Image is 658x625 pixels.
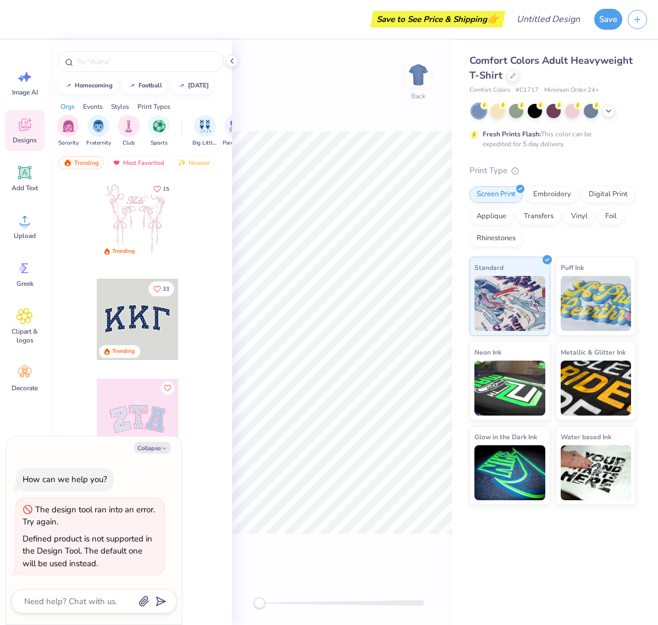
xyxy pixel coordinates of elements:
span: Glow in the Dark Ink [474,431,537,443]
div: filter for Big Little Reveal [192,115,218,147]
div: This color can be expedited for 5 day delivery. [483,129,618,149]
div: filter for Sports [148,115,170,147]
button: filter button [57,115,79,147]
img: Fraternity Image [92,120,104,132]
span: Puff Ink [561,262,584,273]
span: Clipart & logos [7,327,43,345]
img: Metallic & Glitter Ink [561,361,632,416]
img: Puff Ink [561,276,632,331]
span: Big Little Reveal [192,139,218,147]
img: Back [407,64,429,86]
span: Parent's Weekend [223,139,248,147]
input: Try "Alpha" [76,56,217,67]
img: most_fav.gif [112,159,121,167]
div: filter for Parent's Weekend [223,115,248,147]
span: Decorate [12,384,38,392]
span: 15 [163,186,169,192]
button: Like [148,181,174,196]
span: Designs [13,136,37,145]
span: Sorority [58,139,79,147]
span: # C1717 [516,86,539,95]
div: Most Favorited [107,156,169,169]
span: Greek [16,279,34,288]
div: Orgs [60,102,75,112]
span: Image AI [12,88,38,97]
button: filter button [192,115,218,147]
div: Digital Print [582,186,635,203]
button: football [121,78,167,94]
strong: Fresh Prints Flash: [483,130,541,139]
div: filter for Club [118,115,140,147]
span: 33 [163,286,169,292]
button: Save [594,9,622,30]
img: Standard [474,276,545,331]
div: Newest [173,156,214,169]
div: Rhinestones [469,230,523,247]
img: Sorority Image [62,120,75,132]
span: Standard [474,262,504,273]
button: [DATE] [171,78,214,94]
span: Neon Ink [474,346,501,358]
button: filter button [223,115,248,147]
span: Add Text [12,184,38,192]
input: Untitled Design [508,8,589,30]
div: Trending [112,247,135,256]
div: halloween [188,82,209,89]
div: Defined product is not supported in the Design Tool. The default one will be used instead. [23,533,152,569]
span: 👉 [487,12,499,25]
button: homecoming [58,78,118,94]
img: Neon Ink [474,361,545,416]
span: Fraternity [86,139,111,147]
span: Metallic & Glitter Ink [561,346,626,358]
div: Events [83,102,103,112]
img: Water based Ink [561,445,632,500]
div: homecoming [75,82,113,89]
span: Comfort Colors [469,86,510,95]
div: football [139,82,162,89]
div: The design tool ran into an error. Try again. [23,504,155,528]
img: Sports Image [153,120,165,132]
span: Upload [14,231,36,240]
img: Parent's Weekend Image [229,120,242,132]
div: Transfers [517,208,561,225]
div: Accessibility label [254,598,265,609]
img: trend_line.gif [64,82,73,89]
div: Back [411,91,425,101]
div: Screen Print [469,186,523,203]
button: filter button [148,115,170,147]
img: newest.gif [178,159,186,167]
img: trending.gif [63,159,72,167]
div: Trending [112,347,135,356]
div: Save to See Price & Shipping [373,11,502,27]
button: Collapse [134,442,171,453]
img: Club Image [123,120,135,132]
div: Applique [469,208,513,225]
button: filter button [118,115,140,147]
button: filter button [86,115,111,147]
span: Sports [151,139,168,147]
img: Big Little Reveal Image [199,120,211,132]
div: Foil [598,208,624,225]
div: Print Type [469,164,636,177]
div: Print Types [137,102,170,112]
img: trend_line.gif [177,82,186,89]
div: Embroidery [526,186,578,203]
div: filter for Sorority [57,115,79,147]
button: Like [148,281,174,296]
img: trend_line.gif [128,82,136,89]
div: Trending [58,156,104,169]
span: Water based Ink [561,431,611,443]
div: filter for Fraternity [86,115,111,147]
span: Minimum Order: 24 + [544,86,599,95]
button: Like [161,381,174,395]
img: Glow in the Dark Ink [474,445,545,500]
div: Styles [111,102,129,112]
span: Comfort Colors Adult Heavyweight T-Shirt [469,54,633,82]
span: Club [123,139,135,147]
div: How can we help you? [23,474,107,485]
div: Vinyl [564,208,595,225]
